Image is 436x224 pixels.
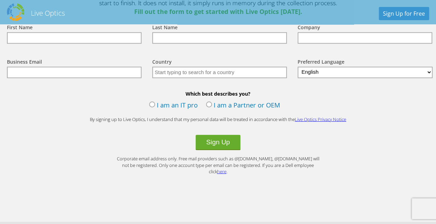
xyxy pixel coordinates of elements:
label: I am an IT pro [149,101,198,111]
label: Country [152,58,172,67]
label: Last Name [152,24,178,32]
a: Sign Up for Free [379,7,429,20]
h2: Live Optics [31,8,65,18]
label: First Name [7,24,33,32]
input: Start typing to search for a country [152,67,287,78]
button: Sign Up [196,135,240,150]
p: Corporate email address only. Free mail providers such as @[DOMAIN_NAME], @[DOMAIN_NAME] will not... [114,155,322,175]
img: Dell Dpack [7,3,24,21]
label: Company [298,24,320,32]
p: By signing up to Live Optics, I understand that my personal data will be treated in accordance wi... [79,116,357,123]
label: Business Email [7,58,42,67]
a: here [217,168,226,175]
a: Live Optics Privacy Notice [295,116,346,122]
label: Preferred Language [298,58,344,67]
label: I am a Partner or OEM [206,101,280,111]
